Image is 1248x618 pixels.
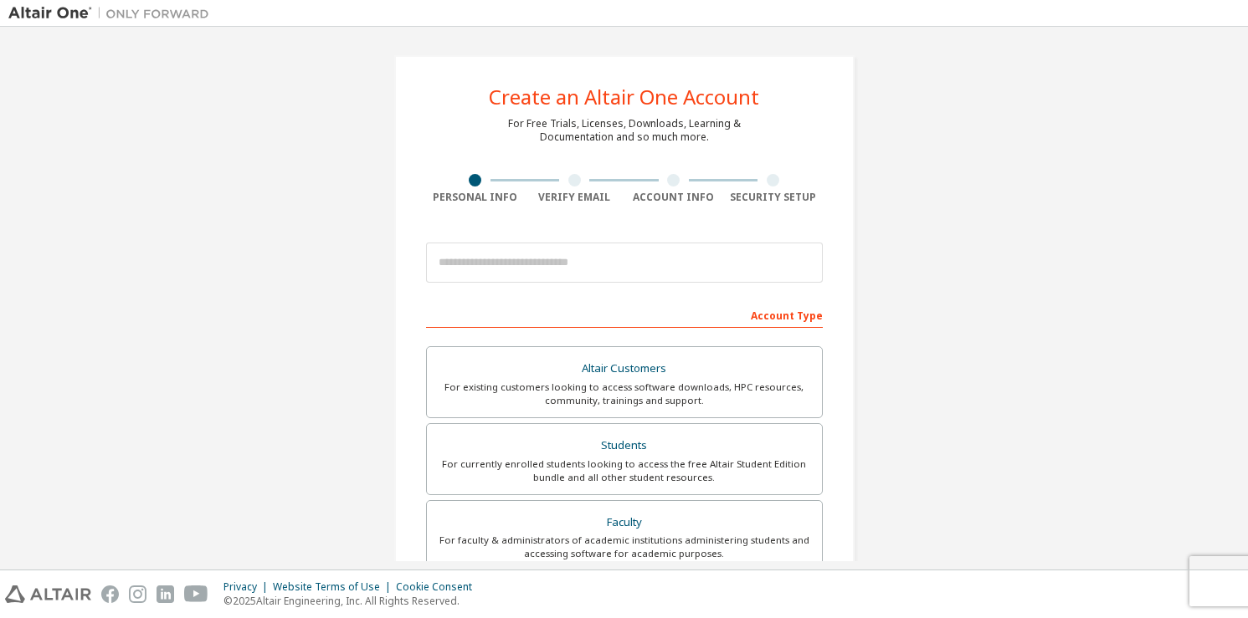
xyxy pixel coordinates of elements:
div: Account Info [624,191,724,204]
div: Students [437,434,812,457]
div: For existing customers looking to access software downloads, HPC resources, community, trainings ... [437,381,812,407]
div: Create an Altair One Account [489,87,759,107]
div: Cookie Consent [396,580,482,594]
img: linkedin.svg [157,585,174,603]
div: For faculty & administrators of academic institutions administering students and accessing softwa... [437,534,812,560]
p: © 2025 Altair Engineering, Inc. All Rights Reserved. [223,594,482,608]
div: Altair Customers [437,357,812,381]
img: youtube.svg [184,585,208,603]
img: facebook.svg [101,585,119,603]
div: Security Setup [723,191,823,204]
img: Altair One [8,5,218,22]
div: Faculty [437,511,812,534]
div: For currently enrolled students looking to access the free Altair Student Edition bundle and all ... [437,457,812,484]
div: Website Terms of Use [273,580,396,594]
div: Personal Info [426,191,526,204]
img: altair_logo.svg [5,585,91,603]
div: Verify Email [525,191,624,204]
div: For Free Trials, Licenses, Downloads, Learning & Documentation and so much more. [508,117,741,144]
div: Account Type [426,301,823,328]
img: instagram.svg [129,585,146,603]
div: Privacy [223,580,273,594]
